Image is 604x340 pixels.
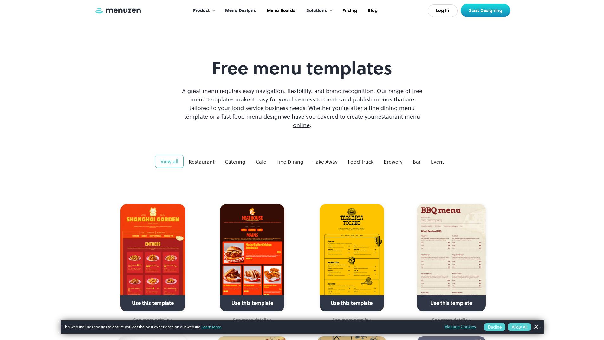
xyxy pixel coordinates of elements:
a: Menu Designs [219,1,261,21]
a: See more details [306,317,398,324]
div: Bar [413,158,421,165]
a: Learn More [201,324,221,330]
span: This website uses cookies to ensure you get the best experience on our website. [63,324,435,330]
a: Use this template [220,204,284,311]
a: Pricing [336,1,362,21]
a: Use this template [417,204,486,311]
div: Cafe [256,158,266,165]
div: View all [160,157,178,165]
p: A great menu requires easy navigation, flexibility, and brand recognition. Our range of free menu... [180,87,424,129]
a: See more details [107,317,199,324]
div: Solutions [306,7,327,14]
div: Catering [225,158,245,165]
div: Brewery [384,158,403,165]
div: See more details [432,318,468,323]
a: Use this template [320,204,384,311]
a: See more details [206,317,298,324]
a: Blog [362,1,382,21]
a: Log In [428,4,458,17]
a: Start Designing [461,4,510,17]
div: Food Truck [348,158,373,165]
div: Product [193,7,210,14]
div: See more details [133,318,169,323]
a: Dismiss Banner [531,322,541,332]
button: Allow All [508,323,531,331]
button: Decline [484,323,505,331]
a: Manage Cookies [444,324,476,330]
div: See more details [332,318,368,323]
div: Fine Dining [276,158,303,165]
a: Menu Boards [261,1,300,21]
div: See more details [233,318,269,323]
div: Restaurant [189,158,215,165]
div: Take Away [314,158,338,165]
div: Product [187,1,219,21]
a: See more details [406,317,497,324]
div: Event [431,158,444,165]
h1: Free menu templates [180,58,424,79]
div: Solutions [300,1,336,21]
a: Use this template [120,204,185,311]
